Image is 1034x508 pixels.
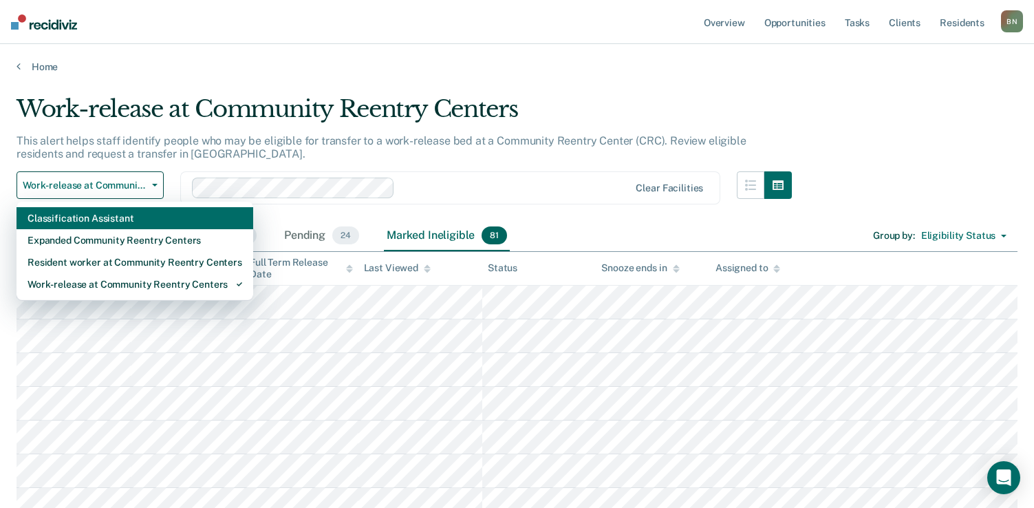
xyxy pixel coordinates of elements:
div: Eligibility Status [921,230,995,242]
a: Home [17,61,1017,73]
span: Work-release at Community Reentry Centers [23,180,147,191]
p: This alert helps staff identify people who may be eligible for transfer to a work-release bed at ... [17,134,746,160]
button: Eligibility Status [915,225,1013,247]
div: Expanded Community Reentry Centers [28,229,242,251]
div: Work-release at Community Reentry Centers [17,95,792,134]
div: Status [488,262,517,274]
div: Clear facilities [636,182,703,194]
div: Classification Assistant [28,207,242,229]
span: 81 [482,226,507,244]
div: Open Intercom Messenger [987,461,1020,494]
div: Marked Ineligible81 [384,221,510,251]
div: Pending24 [281,221,362,251]
div: Snooze ends in [601,262,679,274]
div: Assigned to [715,262,780,274]
img: Recidiviz [11,14,77,30]
div: Full Term Release Date [250,257,353,280]
div: Last Viewed [364,262,431,274]
button: BN [1001,10,1023,32]
span: 24 [332,226,359,244]
button: Work-release at Community Reentry Centers [17,171,164,199]
div: Work-release at Community Reentry Centers [28,273,242,295]
div: Group by : [873,230,915,242]
div: Resident worker at Community Reentry Centers [28,251,242,273]
div: B N [1001,10,1023,32]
